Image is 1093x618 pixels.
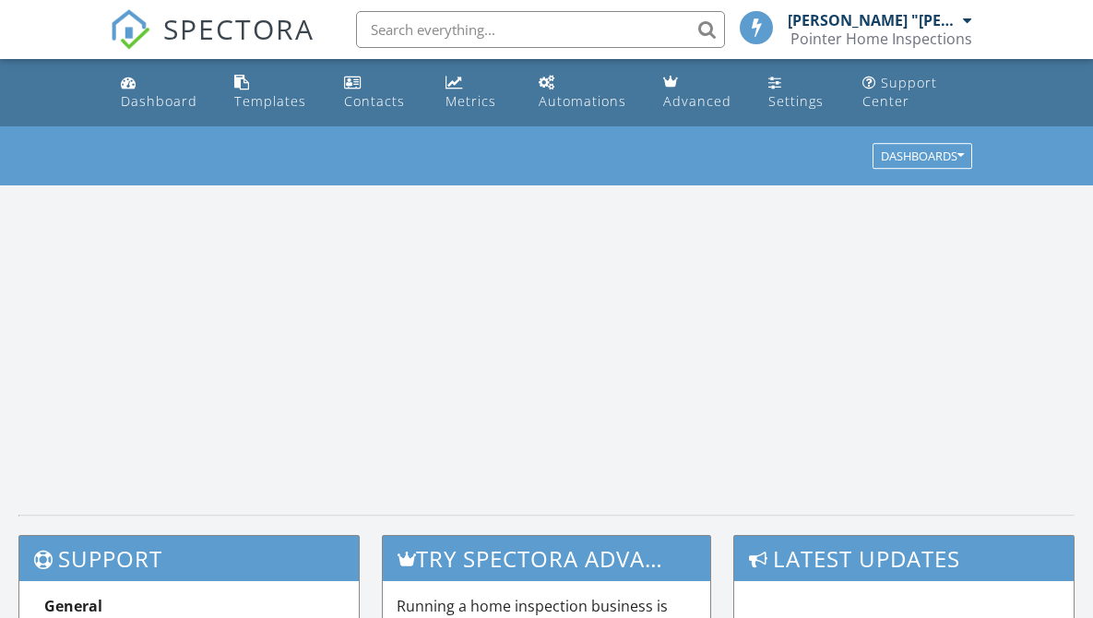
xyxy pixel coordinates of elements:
div: Dashboard [121,92,197,110]
h3: Try spectora advanced [DATE] [383,536,711,581]
a: Metrics [438,66,516,119]
div: Dashboards [881,150,964,163]
div: Contacts [344,92,405,110]
div: Pointer Home Inspections [790,30,972,48]
strong: General [44,596,102,616]
img: The Best Home Inspection Software - Spectora [110,9,150,50]
input: Search everything... [356,11,725,48]
div: [PERSON_NAME] "[PERSON_NAME]" [PERSON_NAME] [788,11,958,30]
span: SPECTORA [163,9,315,48]
div: Support Center [862,74,937,110]
h3: Support [19,536,359,581]
a: Contacts [337,66,423,119]
div: Advanced [663,92,731,110]
div: Templates [234,92,306,110]
a: SPECTORA [110,25,315,64]
div: Metrics [446,92,496,110]
a: Support Center [855,66,980,119]
h3: Latest Updates [734,536,1074,581]
a: Advanced [656,66,747,119]
a: Dashboard [113,66,213,119]
div: Settings [768,92,824,110]
a: Automations (Basic) [531,66,641,119]
a: Templates [227,66,322,119]
button: Dashboards [873,144,972,170]
div: Automations [539,92,626,110]
a: Settings [761,66,839,119]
